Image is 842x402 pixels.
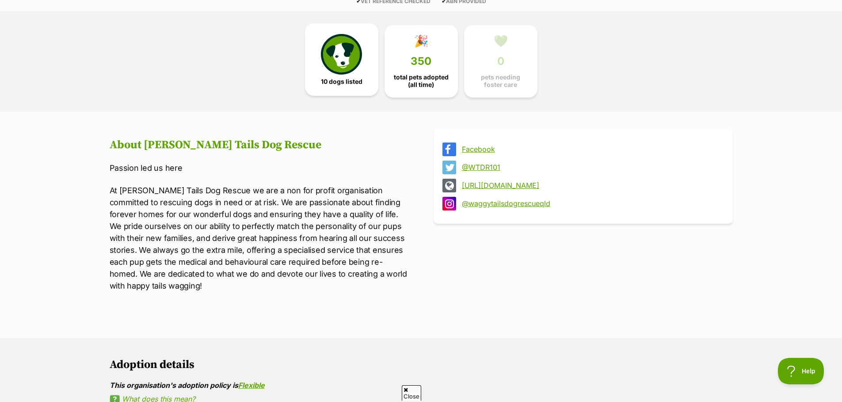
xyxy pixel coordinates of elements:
[462,145,720,153] a: Facebook
[464,25,537,98] a: 💚 0 pets needing foster care
[392,74,450,88] span: total pets adopted (all time)
[462,163,720,171] a: @WTDR101
[462,181,720,189] a: [URL][DOMAIN_NAME]
[778,358,824,384] iframe: Help Scout Beacon - Open
[110,381,733,389] div: This organisation's adoption policy is
[497,55,504,68] span: 0
[385,25,458,98] a: 🎉 350 total pets adopted (all time)
[402,385,421,401] span: Close
[110,184,409,292] p: At [PERSON_NAME] Tails Dog Rescue we are a non for profit organisation committed to rescuing dogs...
[110,139,409,152] h2: About [PERSON_NAME] Tails Dog Rescue
[462,199,720,207] a: @waggytailsdogrescueqld
[110,162,409,174] p: Passion led us here
[472,74,530,88] span: pets needing foster care
[494,34,508,48] div: 💚
[321,78,362,85] span: 10 dogs listed
[321,34,362,75] img: petrescue-icon-eee76f85a60ef55c4a1927667547b313a7c0e82042636edf73dce9c88f694885.svg
[110,358,733,372] h2: Adoption details
[305,23,378,96] a: 10 dogs listed
[238,381,265,390] a: Flexible
[411,55,431,68] span: 350
[414,34,428,48] div: 🎉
